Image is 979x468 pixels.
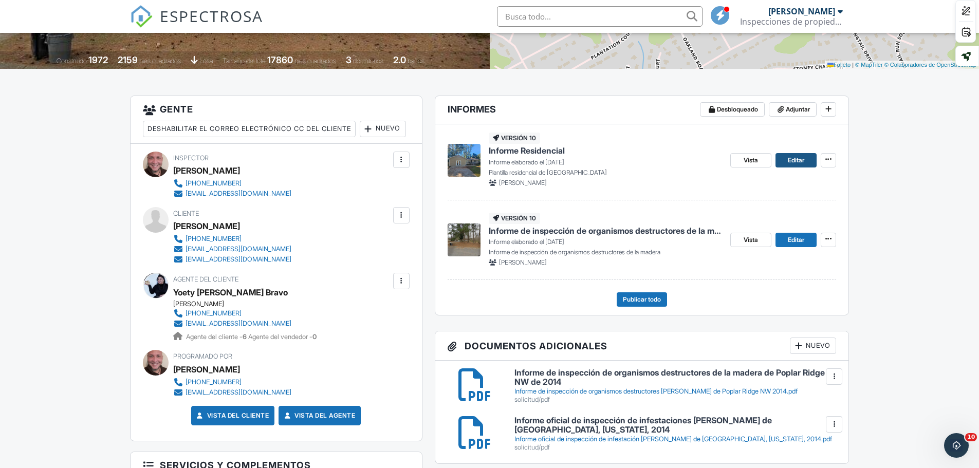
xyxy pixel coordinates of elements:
a: © MapTiler [855,62,883,68]
font: [EMAIL_ADDRESS][DOMAIN_NAME] [186,388,291,396]
font: Vista del agente [294,411,355,419]
font: [PHONE_NUMBER] [186,378,242,386]
font: Nuevo [376,124,400,132]
font: Cliente [173,210,199,217]
font: Agente del vendedor - [248,333,312,341]
a: © Colaboradores de OpenStreetMap [884,62,976,68]
font: Vista del cliente [207,411,269,419]
font: [EMAIL_ADDRESS][DOMAIN_NAME] [186,255,291,263]
div: Inspecciones de propiedad Colossus, LLC [740,16,843,27]
a: Folleto [827,62,851,68]
img: El mejor software de inspección de viviendas: Spectora [130,5,153,28]
font: | [852,62,854,68]
font: 17860 [267,54,293,65]
font: [PERSON_NAME] [173,364,240,375]
font: Informe de inspección de organismos destructores de la madera de Poplar Ridge NW de 2014 [514,367,825,387]
a: Yoety [PERSON_NAME] Bravo [173,285,288,300]
font: Informe oficial de inspección de infestación [PERSON_NAME] de [GEOGRAPHIC_DATA], [US_STATE], 2014... [514,435,832,443]
font: pies cuadrados [294,57,336,65]
a: Informe oficial de inspección de infestaciones [PERSON_NAME] de [GEOGRAPHIC_DATA], [US_STATE], 20... [514,416,837,452]
font: losa [199,57,213,65]
font: solicitud/pdf [514,396,550,403]
font: Agente del cliente [173,275,238,283]
font: Agente del cliente - [186,333,243,341]
a: [PHONE_NUMBER] [173,178,291,189]
font: Tamaño del lote [223,57,266,65]
a: [PHONE_NUMBER] [173,234,291,244]
font: ESPECTROSA [160,6,263,27]
font: Inspecciones de propiedad Colossus, LLC [740,16,899,27]
font: [PERSON_NAME] [768,6,835,17]
font: 1972 [88,54,108,65]
font: Gente [160,104,193,115]
font: Construido [57,57,87,65]
font: [PERSON_NAME] [173,300,224,308]
font: [PHONE_NUMBER] [186,235,242,242]
font: dormitorios [353,57,383,65]
a: [EMAIL_ADDRESS][DOMAIN_NAME] [173,244,291,254]
font: Folleto [834,62,851,68]
a: [PHONE_NUMBER] [173,377,291,387]
a: [EMAIL_ADDRESS][DOMAIN_NAME] [173,319,312,329]
font: Nuevo [806,342,830,349]
font: [EMAIL_ADDRESS][DOMAIN_NAME] [186,320,291,327]
font: Deshabilitar el correo electrónico CC del cliente [147,125,351,133]
font: Documentos adicionales [465,341,607,351]
font: solicitud/pdf [514,443,550,451]
font: baños [408,57,424,65]
font: 2159 [118,54,138,65]
font: 2.0 [393,54,406,65]
font: Inspector [173,154,209,162]
iframe: Chat en vivo de Intercom [944,433,969,458]
font: Informe oficial de inspección de infestaciones [PERSON_NAME] de [GEOGRAPHIC_DATA], [US_STATE], 2014 [514,415,772,435]
font: 6 [243,333,247,341]
a: [EMAIL_ADDRESS][DOMAIN_NAME] [173,387,291,398]
a: Informe de inspección de organismos destructores de la madera de Poplar Ridge NW de 2014 Informe ... [514,368,837,404]
font: pies cuadrados [139,57,181,65]
font: [PHONE_NUMBER] [186,179,242,187]
font: [EMAIL_ADDRESS][DOMAIN_NAME] [186,190,291,197]
a: [EMAIL_ADDRESS][DOMAIN_NAME] [173,254,291,265]
font: Informe de inspección de organismos destructores [PERSON_NAME] de Poplar Ridge NW 2014.pdf [514,387,798,395]
font: [PHONE_NUMBER] [186,309,242,317]
font: [EMAIL_ADDRESS][DOMAIN_NAME] [186,245,291,253]
font: 3 [346,54,352,65]
font: [PERSON_NAME] [173,165,240,176]
a: [EMAIL_ADDRESS][DOMAIN_NAME] [173,189,291,199]
input: Busca todo... [497,6,703,27]
font: Programado por [173,352,232,360]
font: [PERSON_NAME] [173,221,240,231]
a: Vista del agente [282,410,355,421]
a: ESPECTROSA [130,14,263,35]
font: Yoety [PERSON_NAME] Bravo [173,287,288,297]
font: 0 [312,333,317,341]
a: [PHONE_NUMBER] [173,308,312,319]
a: Vista del cliente [195,410,269,421]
